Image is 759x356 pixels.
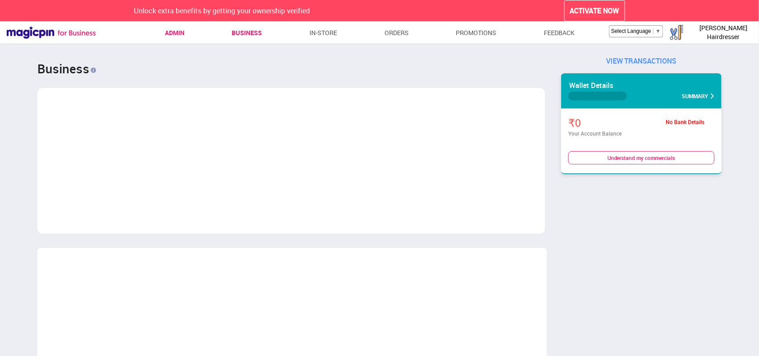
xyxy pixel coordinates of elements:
span: ACTIVATE NOW [570,6,619,16]
span: Unlock extra benefits by getting your ownership verified [134,6,310,16]
div: ₹0 [568,116,656,130]
a: Promotions [456,25,496,41]
img: Magicpin [7,26,96,39]
span: ▼ [656,28,661,34]
img: logo [668,24,686,41]
h1: Business [37,63,545,74]
div: Your Account Balance [568,130,656,139]
a: Select Language​ [611,28,661,35]
a: Orders [385,25,409,41]
a: Business [232,25,262,41]
div: Wallet Details [568,80,715,91]
a: Feedback [544,25,574,41]
span: Select Language [611,28,651,34]
div: Understand my commercials [568,151,715,164]
span: [PERSON_NAME] Hairdresser [690,24,757,41]
a: In-store [309,25,337,41]
span: Summary [682,91,709,101]
div: No Bank Details [656,116,714,128]
a: Admin [165,25,185,41]
iframe: Business Overview [37,88,545,234]
img: AuROenoBPPGMAAAAAElFTkSuQmCC [91,68,96,73]
div: VIEW TRANSACTIONS [561,56,722,66]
